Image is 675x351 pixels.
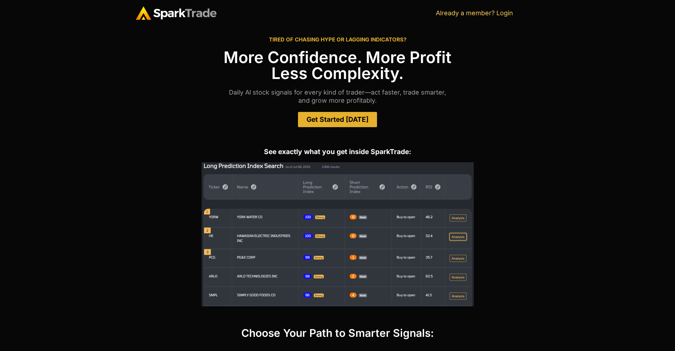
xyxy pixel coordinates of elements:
[136,88,540,105] p: Daily Al stock signals for every kind of trader—act faster, trade smarter, and grow more profitably.
[136,49,540,81] h1: More Confidence. More Profit Less Complexity.
[298,112,377,127] a: Get Started [DATE]
[306,116,369,123] span: Get Started [DATE]
[136,37,540,42] h2: TIRED OF CHASING HYPE OR LAGGING INDICATORS?
[136,148,540,155] h2: See exactly what you get inside SparkTrade:
[436,9,513,17] a: Already a member? Login
[136,328,540,338] h3: Choose Your Path to Smarter Signals:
